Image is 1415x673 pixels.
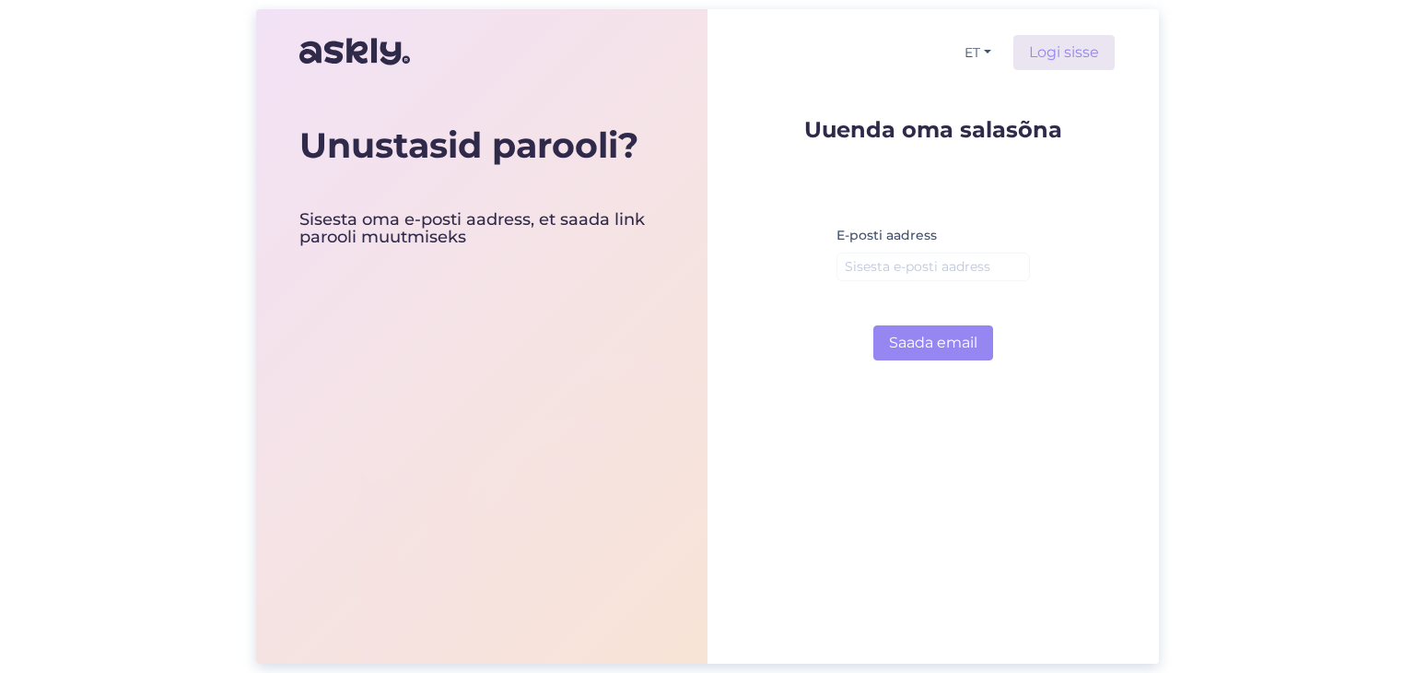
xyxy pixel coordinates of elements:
[804,118,1062,141] p: Uuenda oma salasõna
[299,124,664,167] div: Unustasid parooli?
[836,226,937,245] label: E-posti aadress
[836,253,1030,281] input: Sisesta e-posti aadress
[873,325,993,360] button: Saada email
[299,211,664,248] div: Sisesta oma e-posti aadress, et saada link parooli muutmiseks
[1013,35,1115,70] a: Logi sisse
[957,40,999,66] button: ET
[299,30,410,74] img: Askly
